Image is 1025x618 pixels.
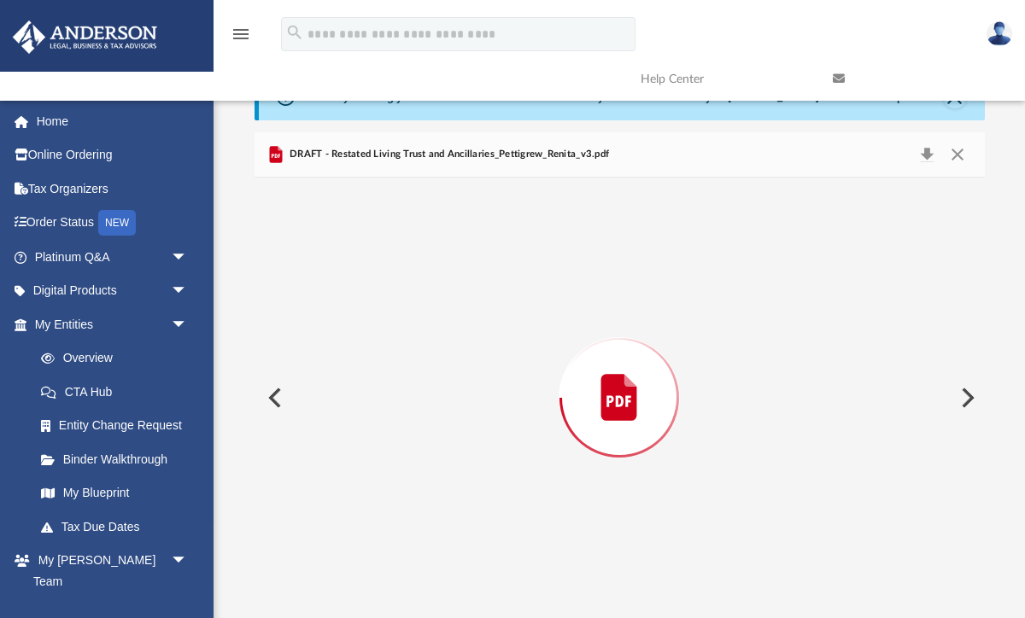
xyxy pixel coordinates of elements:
a: My Blueprint [24,476,205,510]
div: Preview [255,132,985,618]
a: Order StatusNEW [12,206,214,241]
img: Anderson Advisors Platinum Portal [8,20,162,54]
a: Overview [24,341,214,376]
a: Home [12,104,214,138]
a: menu [231,32,251,44]
a: Entity Change Request [24,409,214,443]
a: Help Center [628,45,820,113]
a: Online Ordering [12,138,214,172]
span: DRAFT - Restated Living Trust and Ancillaries_Pettigrew_Renita_v3.pdf [286,147,610,162]
a: Tax Organizers [12,172,214,206]
a: My Entitiesarrow_drop_down [12,307,214,341]
a: Platinum Q&Aarrow_drop_down [12,240,214,274]
span: arrow_drop_down [171,240,205,275]
span: arrow_drop_down [171,307,205,342]
span: arrow_drop_down [171,274,205,309]
img: User Pic [987,21,1012,46]
i: search [285,23,304,42]
a: CTA Hub [24,375,214,409]
i: menu [231,24,251,44]
a: My [PERSON_NAME] Teamarrow_drop_down [12,544,205,598]
div: NEW [98,210,136,236]
span: arrow_drop_down [171,544,205,579]
a: Digital Productsarrow_drop_down [12,274,214,308]
button: Download [912,143,943,166]
button: Close [942,143,973,166]
a: Tax Due Dates [24,510,214,544]
a: Binder Walkthrough [24,442,214,476]
button: Previous File [255,374,292,422]
button: Next File [947,374,985,422]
